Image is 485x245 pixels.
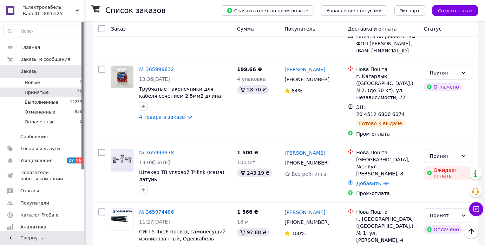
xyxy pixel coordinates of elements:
a: [PERSON_NAME] [284,149,325,156]
span: Выполненные [25,99,58,105]
a: СИП-5 4х16 провод самонесущий изолированный, Одескабель [139,229,226,241]
span: Аналитика [20,224,46,230]
a: [PERSON_NAME] [284,66,325,73]
a: № 365993978 [139,150,174,155]
h1: Список заказов [105,6,166,15]
div: 243.19 ₴ [237,169,272,177]
span: Покупатель [284,26,315,32]
span: Оплаченные [25,119,55,125]
span: 0 [80,79,82,86]
div: 28.70 ₴ [237,85,269,94]
span: Новые [25,79,40,86]
div: Нова Пошта [356,208,418,215]
div: Принят [430,212,458,219]
span: 76 [75,157,83,163]
a: Фото товару [111,208,133,231]
span: 27 [67,157,75,163]
button: Создать заказ [432,5,478,16]
div: Ожидает оплаты [424,166,472,180]
span: 18 м [237,219,249,225]
span: Принятые [25,89,49,96]
a: [PERSON_NAME] [284,209,325,216]
div: Пром-оплата [356,130,418,137]
span: Главная [20,44,40,51]
input: Поиск [4,25,83,38]
span: Отмененные [25,109,55,115]
a: Создать заказ [425,7,478,13]
span: 100% [291,231,306,236]
a: Добавить ЭН [356,181,389,186]
a: Фото товару [111,149,133,172]
span: ЭН: 20 4512 6806 6074 [356,104,405,117]
span: Экспорт [400,8,420,13]
button: Экспорт [394,5,425,16]
span: Каталог ProSale [20,212,58,218]
button: Управление статусами [321,5,387,16]
span: "Електрокабель" [23,4,76,11]
a: 4 товара в заказе [139,114,185,120]
button: Чат с покупателем [469,202,483,216]
span: Показатели работы компании [20,169,65,182]
span: Заказы и сообщения [20,56,70,63]
img: Фото товару [111,66,133,88]
span: Заказ [111,26,126,32]
div: Пром-оплата [356,190,418,197]
span: Покупатели [20,200,49,206]
div: Оплата по реквизитам ФОП [PERSON_NAME], IBAN: [FINANCIAL_ID] [356,33,418,54]
a: № 365999832 [139,66,174,72]
span: 1 566 ₴ [237,209,258,215]
div: Оплачено [424,225,462,234]
span: Сумма [237,26,254,32]
span: 0 [80,119,82,125]
a: Штекер ТВ угловой Trilink (мама), латунь [139,169,226,182]
span: Отзывы [20,188,39,194]
span: 4 упаковка [237,76,266,82]
span: 199.66 ₴ [237,66,262,72]
span: 12233 [70,99,82,105]
div: [PHONE_NUMBER] [283,75,331,84]
span: Без рейтинга [291,171,326,177]
div: [PHONE_NUMBER] [283,158,331,168]
span: Скачать отчет по пром-оплате [227,7,308,14]
span: Уведомления [20,157,52,164]
span: 11:27[DATE] [139,219,170,225]
span: 13:09[DATE] [139,160,170,165]
div: [PHONE_NUMBER] [283,217,331,227]
a: Фото товару [111,66,133,88]
div: Нова Пошта [356,149,418,156]
button: Скачать отчет по пром-оплате [221,5,314,16]
div: г. [GEOGRAPHIC_DATA] ([GEOGRAPHIC_DATA].), № 1: ул. [PERSON_NAME], 4 [356,215,418,244]
a: Трубчатые наконечники для кабеля сечением 2.5мм2 длина 12мм, НТ 2.5-12 красные [139,86,221,106]
div: Принят [430,69,458,77]
button: Наверх [464,224,479,239]
span: Сообщения [20,134,48,140]
span: 100 шт. [237,160,257,165]
div: Готово к выдаче [356,119,405,128]
span: 1 500 ₴ [237,150,258,155]
a: № 365974486 [139,209,174,215]
div: Оплачено [424,83,462,91]
span: 20 [77,89,82,96]
span: Товары и услуги [20,146,60,152]
span: 929 [75,109,82,115]
img: Фото товару [111,149,133,171]
span: Статус [424,26,442,32]
span: Управление статусами [327,8,382,13]
div: [GEOGRAPHIC_DATA], №1: вул. [PERSON_NAME], 8 [356,156,418,177]
div: г. Кагарлык ([GEOGRAPHIC_DATA].), №2: (до 30 кг): ул. Независимости, 22 [356,73,418,101]
div: Нова Пошта [356,66,418,73]
div: 97.88 ₴ [237,228,269,237]
img: Фото товару [111,209,133,231]
span: 84% [291,88,302,94]
span: Доставка и оплата [348,26,396,32]
span: Создать заказ [438,8,472,13]
div: Ваш ID: 3026325 [23,11,84,17]
span: 13:36[DATE] [139,76,170,82]
div: Принят [430,152,458,160]
span: Заказы [20,68,38,75]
